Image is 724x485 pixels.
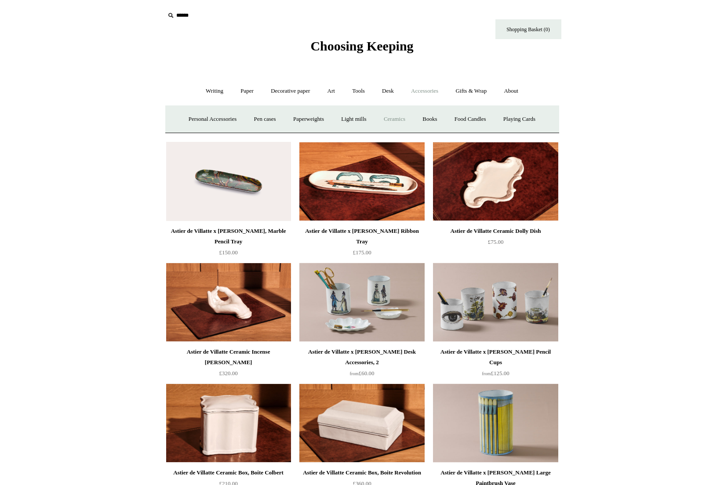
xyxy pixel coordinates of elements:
div: Astier de Villatte Ceramic Box, Boite Revolution [302,467,422,478]
a: Astier de Villatte x John Derian Desk Accessories, 2 Astier de Villatte x John Derian Desk Access... [299,263,424,342]
a: Astier de Villatte x [PERSON_NAME] Ribbon Tray £175.00 [299,226,424,262]
a: Paper [233,80,262,103]
span: £125.00 [482,370,509,376]
a: Astier de Villatte x [PERSON_NAME] Pencil Cups from£125.00 [433,347,558,383]
a: Astier de Villatte Ceramic Dolly Dish £75.00 [433,226,558,262]
a: Astier de Villatte x [PERSON_NAME] Desk Accessories, 2 from£60.00 [299,347,424,383]
a: Food Candles [447,108,494,131]
img: Astier de Villatte Ceramic Box, Boite Colbert [166,384,291,463]
img: Astier de Villatte x John Derian Ribbon Tray [299,142,424,221]
div: Astier de Villatte Ceramic Dolly Dish [435,226,556,236]
span: £150.00 [219,249,237,256]
span: £175.00 [353,249,371,256]
a: Light mills [333,108,374,131]
a: Tools [344,80,373,103]
a: Astier de Villatte Ceramic Box, Boite Colbert Astier de Villatte Ceramic Box, Boite Colbert [166,384,291,463]
span: from [482,371,491,376]
div: Astier de Villatte Ceramic Incense [PERSON_NAME] [168,347,289,368]
img: Astier de Villatte Ceramic Incense Holder, Serena [166,263,291,342]
a: Art [320,80,343,103]
a: Accessories [403,80,446,103]
span: £75.00 [488,239,504,245]
img: Astier de Villatte Ceramic Box, Boite Revolution [299,384,424,463]
a: Writing [198,80,231,103]
a: Choosing Keeping [310,46,413,52]
span: £320.00 [219,370,237,376]
img: Astier de Villatte x John Derian Large Paintbrush Vase [433,384,558,463]
div: Astier de Villatte x [PERSON_NAME] Ribbon Tray [302,226,422,247]
a: Books [415,108,445,131]
a: Astier de Villatte Ceramic Incense Holder, Serena Astier de Villatte Ceramic Incense Holder, Serena [166,263,291,342]
div: Astier de Villatte x [PERSON_NAME], Marble Pencil Tray [168,226,289,247]
span: £60.00 [350,370,375,376]
a: Decorative paper [263,80,318,103]
a: Astier de Villatte x John Derian Desk, Marble Pencil Tray Astier de Villatte x John Derian Desk, ... [166,142,291,221]
a: Astier de Villatte x John Derian Ribbon Tray Astier de Villatte x John Derian Ribbon Tray [299,142,424,221]
a: About [496,80,526,103]
img: Astier de Villatte Ceramic Dolly Dish [433,142,558,221]
div: Astier de Villatte Ceramic Box, Boite Colbert [168,467,289,478]
a: Paperweights [285,108,332,131]
a: Astier de Villatte Ceramic Box, Boite Revolution Astier de Villatte Ceramic Box, Boite Revolution [299,384,424,463]
div: Astier de Villatte x [PERSON_NAME] Desk Accessories, 2 [302,347,422,368]
img: Astier de Villatte x John Derian Pencil Cups [433,263,558,342]
a: Shopping Basket (0) [495,19,561,39]
a: Gifts & Wrap [447,80,495,103]
a: Playing Cards [495,108,543,131]
a: Desk [374,80,402,103]
a: Personal Accessories [181,108,244,131]
img: Astier de Villatte x John Derian Desk Accessories, 2 [299,263,424,342]
span: from [350,371,359,376]
a: Pen cases [246,108,284,131]
a: Astier de Villatte x John Derian Large Paintbrush Vase Astier de Villatte x John Derian Large Pai... [433,384,558,463]
a: Astier de Villatte Ceramic Incense [PERSON_NAME] £320.00 [166,347,291,383]
span: Choosing Keeping [310,39,413,53]
img: Astier de Villatte x John Derian Desk, Marble Pencil Tray [166,142,291,221]
a: Astier de Villatte x John Derian Pencil Cups Astier de Villatte x John Derian Pencil Cups [433,263,558,342]
a: Astier de Villatte Ceramic Dolly Dish Astier de Villatte Ceramic Dolly Dish [433,142,558,221]
a: Astier de Villatte x [PERSON_NAME], Marble Pencil Tray £150.00 [166,226,291,262]
div: Astier de Villatte x [PERSON_NAME] Pencil Cups [435,347,556,368]
a: Ceramics [376,108,413,131]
